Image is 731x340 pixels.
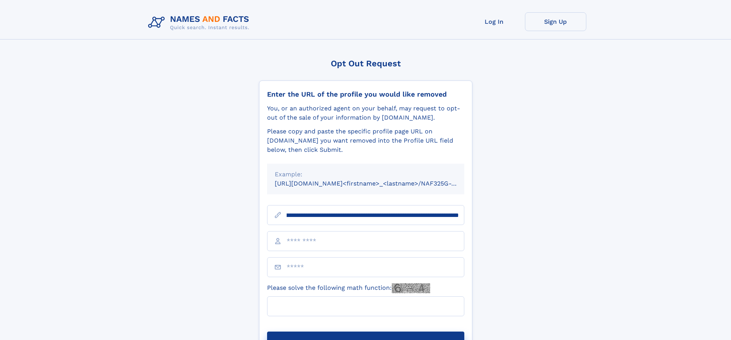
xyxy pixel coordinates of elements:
[267,283,430,293] label: Please solve the following math function:
[275,170,457,179] div: Example:
[259,59,472,68] div: Opt Out Request
[275,180,479,187] small: [URL][DOMAIN_NAME]<firstname>_<lastname>/NAF325G-xxxxxxxx
[525,12,586,31] a: Sign Up
[145,12,256,33] img: Logo Names and Facts
[267,104,464,122] div: You, or an authorized agent on your behalf, may request to opt-out of the sale of your informatio...
[464,12,525,31] a: Log In
[267,127,464,154] div: Please copy and paste the specific profile page URL on [DOMAIN_NAME] you want removed into the Pr...
[267,90,464,99] div: Enter the URL of the profile you would like removed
